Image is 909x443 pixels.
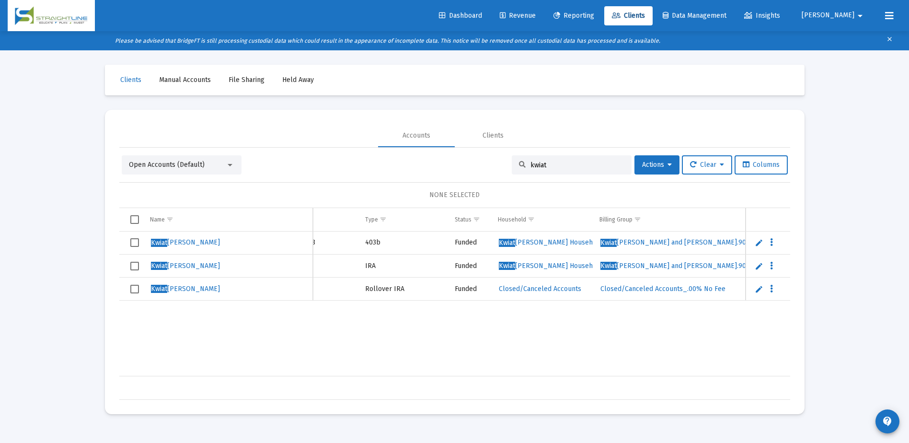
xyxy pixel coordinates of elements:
[229,76,265,84] span: File Sharing
[735,155,788,175] button: Columns
[736,6,788,25] a: Insights
[358,232,448,255] td: 403b
[743,161,780,169] span: Columns
[600,239,617,247] span: Kwiat
[491,208,593,231] td: Column Household
[143,208,313,231] td: Column Name
[499,285,581,293] span: Closed/Canceled Accounts
[802,12,854,20] span: [PERSON_NAME]
[358,278,448,301] td: Rollover IRA
[744,12,780,20] span: Insights
[604,6,653,25] a: Clients
[500,12,536,20] span: Revenue
[593,208,814,231] td: Column Billing Group
[129,161,205,169] span: Open Accounts (Default)
[790,6,877,25] button: [PERSON_NAME]
[403,131,430,140] div: Accounts
[600,238,799,246] span: [PERSON_NAME] and [PERSON_NAME].90% Tiered-Arrears
[882,416,893,427] mat-icon: contact_support
[599,216,633,223] div: Billing Group
[130,285,139,293] div: Select row
[755,238,763,247] a: Edit
[113,70,149,90] a: Clients
[130,262,139,270] div: Select row
[498,216,526,223] div: Household
[380,216,387,223] span: Show filter options for column 'Type'
[275,70,322,90] a: Held Away
[498,282,582,296] a: Closed/Canceled Accounts
[655,6,734,25] a: Data Management
[499,239,515,247] span: Kwiat
[282,76,314,84] span: Held Away
[120,76,141,84] span: Clients
[492,6,543,25] a: Revenue
[455,284,485,294] div: Funded
[431,6,490,25] a: Dashboard
[151,285,220,293] span: [PERSON_NAME]
[600,262,617,270] span: Kwiat
[221,70,272,90] a: File Sharing
[151,285,167,293] span: Kwiat
[151,239,167,247] span: Kwiat
[600,262,799,270] span: [PERSON_NAME] and [PERSON_NAME].90% Tiered-Arrears
[498,259,604,273] a: Kwiat[PERSON_NAME] Household
[151,238,220,246] span: [PERSON_NAME]
[130,215,139,224] div: Select all
[886,34,893,48] mat-icon: clear
[151,70,219,90] a: Manual Accounts
[528,216,535,223] span: Show filter options for column 'Household'
[358,255,448,278] td: IRA
[150,216,165,223] div: Name
[634,155,679,175] button: Actions
[599,282,726,296] a: Closed/Canceled Accounts_.00% No Fee
[127,190,782,200] div: NONE SELECTED
[151,262,220,270] span: [PERSON_NAME]
[600,285,725,293] span: Closed/Canceled Accounts_.00% No Fee
[365,216,378,223] div: Type
[499,262,515,270] span: Kwiat
[612,12,645,20] span: Clients
[150,235,221,250] a: Kwiat[PERSON_NAME]
[150,282,221,296] a: Kwiat[PERSON_NAME]
[455,216,472,223] div: Status
[439,12,482,20] span: Dashboard
[499,238,603,246] span: [PERSON_NAME] Household
[448,208,492,231] td: Column Status
[151,262,167,270] span: Kwiat
[854,6,866,25] mat-icon: arrow_drop_down
[755,262,763,270] a: Edit
[682,155,732,175] button: Clear
[455,238,485,247] div: Funded
[599,235,800,250] a: Kwiat[PERSON_NAME] and [PERSON_NAME].90% Tiered-Arrears
[150,259,221,273] a: Kwiat[PERSON_NAME]
[690,161,724,169] span: Clear
[455,261,485,271] div: Funded
[546,6,602,25] a: Reporting
[115,37,660,44] i: Please be advised that BridgeFT is still processing custodial data which could result in the appe...
[473,216,480,223] span: Show filter options for column 'Status'
[642,161,672,169] span: Actions
[530,161,624,169] input: Search
[498,235,604,250] a: Kwiat[PERSON_NAME] Household
[553,12,594,20] span: Reporting
[159,76,211,84] span: Manual Accounts
[755,285,763,293] a: Edit
[358,208,448,231] td: Column Type
[15,6,88,25] img: Dashboard
[634,216,641,223] span: Show filter options for column 'Billing Group'
[119,208,790,400] div: Data grid
[483,131,504,140] div: Clients
[599,259,800,273] a: Kwiat[PERSON_NAME] and [PERSON_NAME].90% Tiered-Arrears
[499,262,603,270] span: [PERSON_NAME] Household
[663,12,726,20] span: Data Management
[130,238,139,247] div: Select row
[166,216,173,223] span: Show filter options for column 'Name'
